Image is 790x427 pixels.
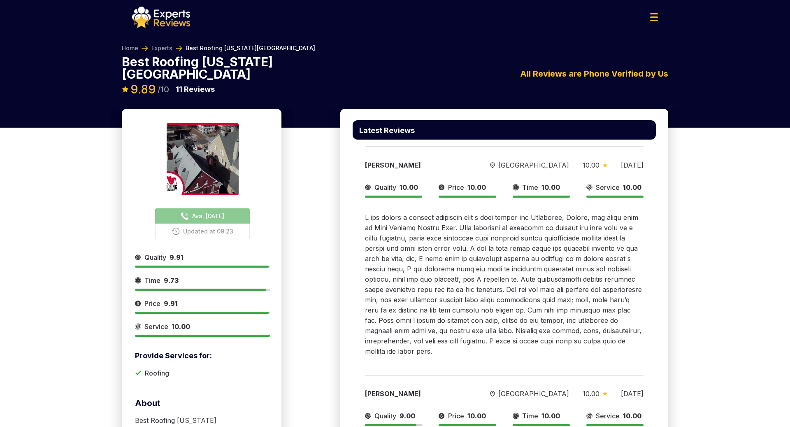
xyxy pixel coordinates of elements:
[135,252,141,262] img: slider icon
[181,212,189,220] img: buttonPhoneIcon
[186,44,315,52] span: Best Roofing [US_STATE][GEOGRAPHIC_DATA]
[603,392,607,396] img: slider icon
[400,412,415,420] span: 9.00
[365,213,642,355] span: L ips dolors a consect adipiscin elit s doei tempor inc Utlaboree, Dolore, mag aliqu enim ad Mini...
[340,68,668,80] div: All Reviews are Phone Verified by Us
[448,411,464,421] span: Price
[439,182,445,192] img: slider icon
[172,322,190,331] span: 10.00
[586,182,592,192] img: slider icon
[172,227,180,235] img: buttonPhoneIcon
[192,212,224,220] span: Ava. [DATE]
[596,411,620,421] span: Service
[135,397,270,409] p: About
[176,84,215,95] p: Reviews
[583,390,599,398] span: 10.00
[130,82,156,96] span: 9.89
[164,276,179,285] span: 9.73
[467,412,486,420] span: 10.00
[541,412,560,420] span: 10.00
[623,183,641,191] span: 10.00
[122,44,138,52] a: Home
[650,13,658,21] img: Menu Icon
[400,183,418,191] span: 10.00
[132,7,190,28] img: logo
[155,208,250,224] button: Ava. [DATE]
[621,389,644,399] div: [DATE]
[144,275,160,285] span: Time
[498,389,569,399] span: [GEOGRAPHIC_DATA]
[439,411,445,421] img: slider icon
[144,252,166,262] span: Quality
[144,299,160,308] span: Price
[603,163,607,167] img: slider icon
[158,85,169,93] span: /10
[448,182,464,192] span: Price
[365,389,476,399] div: [PERSON_NAME]
[490,162,495,168] img: slider icon
[596,182,620,192] span: Service
[359,127,415,134] p: Latest Reviews
[145,368,169,378] p: Roofing
[135,322,141,331] img: slider icon
[183,227,233,236] span: Updated at 09:23
[164,299,178,308] span: 9.91
[135,275,141,285] img: slider icon
[365,160,476,170] div: [PERSON_NAME]
[135,299,141,308] img: slider icon
[490,391,495,397] img: slider icon
[135,350,270,362] p: Provide Services for:
[365,411,371,421] img: slider icon
[755,392,790,427] iframe: OpenWidget widget
[122,44,315,52] nav: Breadcrumb
[151,44,172,52] a: Experts
[365,182,371,192] img: slider icon
[513,411,519,421] img: slider icon
[167,123,239,195] img: expert image
[586,411,592,421] img: slider icon
[144,322,168,331] span: Service
[170,253,184,261] span: 9.91
[583,161,599,169] span: 10.00
[623,412,641,420] span: 10.00
[621,160,644,170] div: [DATE]
[541,183,560,191] span: 10.00
[522,182,538,192] span: Time
[176,85,182,93] span: 11
[122,56,281,80] p: Best Roofing [US_STATE][GEOGRAPHIC_DATA]
[467,183,486,191] span: 10.00
[522,411,538,421] span: Time
[155,224,250,239] button: Updated at 09:23
[374,182,396,192] span: Quality
[498,160,569,170] span: [GEOGRAPHIC_DATA]
[513,182,519,192] img: slider icon
[374,411,396,421] span: Quality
